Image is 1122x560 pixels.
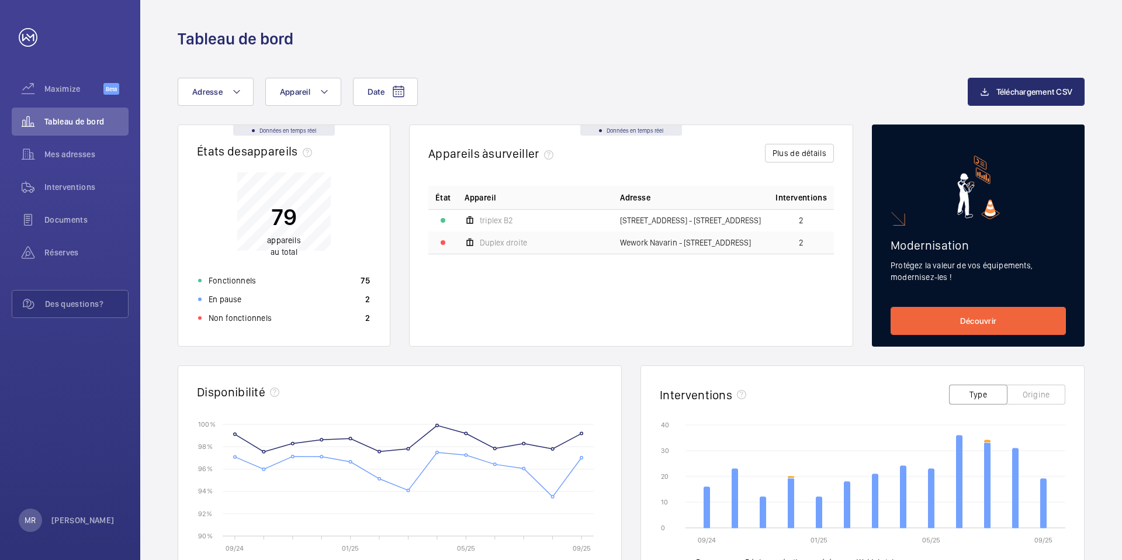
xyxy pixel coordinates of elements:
[178,78,254,106] button: Adresse
[811,536,827,544] text: 01/25
[891,260,1066,283] p: Protégez la valeur de vos équipements, modernisez-les !
[765,144,834,163] button: Plus de détails
[51,514,115,526] p: [PERSON_NAME]
[197,385,265,399] h2: Disponibilité
[661,472,669,481] text: 20
[799,238,804,247] span: 2
[968,78,1085,106] button: Téléchargement CSV
[949,385,1007,405] button: Type
[891,307,1066,335] a: Découvrir
[209,275,256,286] p: Fonctionnels
[45,298,128,310] span: Des questions?
[265,78,341,106] button: Appareil
[198,420,216,428] text: 100 %
[996,87,1073,96] span: Téléchargement CSV
[661,524,665,532] text: 0
[365,293,370,305] p: 2
[267,202,301,231] p: 79
[209,312,272,324] p: Non fonctionnels
[660,388,732,402] h2: Interventions
[361,275,370,286] p: 75
[620,192,650,203] span: Adresse
[342,544,359,552] text: 01/25
[1007,385,1065,405] button: Origine
[435,192,451,203] p: État
[457,544,475,552] text: 05/25
[353,78,418,106] button: Date
[891,238,1066,253] h2: Modernisation
[197,144,317,158] h2: États des
[573,544,591,552] text: 09/25
[25,514,36,526] p: MR
[178,28,293,50] h1: Tableau de bord
[957,155,1000,219] img: marketing-card.svg
[44,83,103,95] span: Maximize
[775,192,827,203] span: Interventions
[922,536,940,544] text: 05/25
[799,216,804,224] span: 2
[368,87,385,96] span: Date
[267,236,301,245] span: appareils
[44,116,129,127] span: Tableau de bord
[661,447,669,455] text: 30
[365,312,370,324] p: 2
[661,421,669,429] text: 40
[428,146,558,161] h2: Appareils à
[226,544,244,552] text: 09/24
[489,146,557,161] span: surveiller
[44,181,129,193] span: Interventions
[44,214,129,226] span: Documents
[698,536,716,544] text: 09/24
[198,531,213,540] text: 90 %
[465,192,496,203] span: Appareil
[198,465,213,473] text: 96 %
[198,509,212,517] text: 92 %
[280,87,310,96] span: Appareil
[620,216,761,224] span: [STREET_ADDRESS] - [STREET_ADDRESS]
[580,125,682,136] div: Données en temps réel
[1034,536,1052,544] text: 09/25
[44,247,129,258] span: Réserves
[209,293,241,305] p: En pause
[267,234,301,258] p: au total
[247,144,317,158] span: appareils
[620,238,751,247] span: Wework Navarin - [STREET_ADDRESS]
[44,148,129,160] span: Mes adresses
[480,238,527,247] span: Duplex droite
[233,125,335,136] div: Données en temps réel
[198,487,213,495] text: 94 %
[192,87,223,96] span: Adresse
[480,216,513,224] span: triplex B2
[661,498,668,506] text: 10
[198,443,213,451] text: 98 %
[103,83,119,95] span: Beta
